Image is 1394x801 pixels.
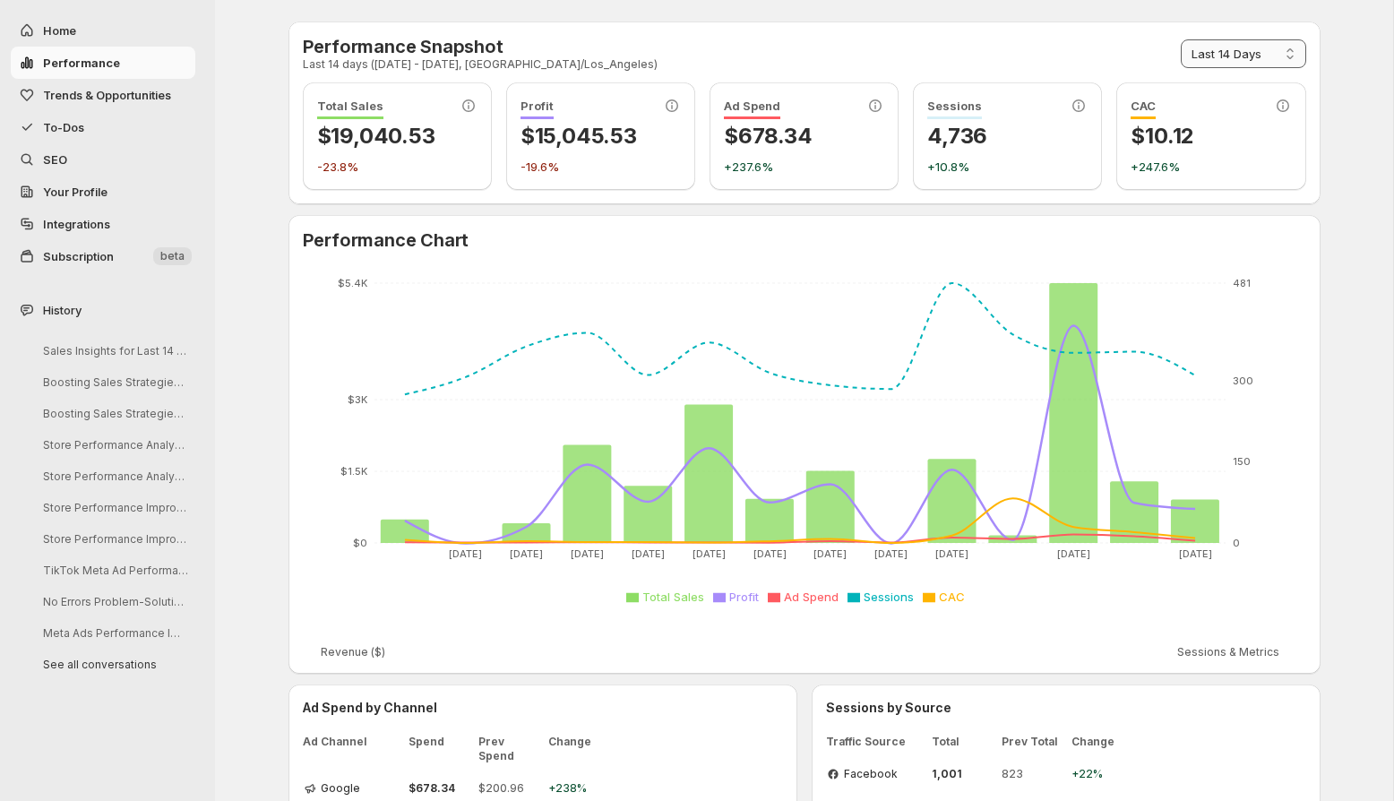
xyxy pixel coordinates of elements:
[321,781,360,796] span: Google
[29,619,199,647] button: Meta Ads Performance Improvement
[29,400,199,427] button: Boosting Sales Strategies Discussion
[724,99,780,119] span: Ad Spend
[303,229,1306,251] h2: Performance Chart
[11,47,195,79] button: Performance
[1002,767,1064,781] span: 823
[939,590,965,604] span: CAC
[784,590,839,604] span: Ad Spend
[303,699,783,717] h3: Ad Spend by Channel
[927,99,982,119] span: Sessions
[29,588,199,616] button: No Errors Problem-Solution Ad Creatives
[11,176,195,208] a: Your Profile
[864,590,914,604] span: Sessions
[521,158,681,176] p: -19.6%
[874,547,908,560] tspan: [DATE]
[449,547,482,560] tspan: [DATE]
[927,122,1088,151] p: 4,736
[521,122,681,151] p: $15,045.53
[11,240,195,272] button: Subscription
[160,249,185,263] span: beta
[29,337,199,365] button: Sales Insights for Last 14 Days
[43,152,67,167] span: SEO
[43,120,84,134] span: To-Dos
[642,590,704,604] span: Total Sales
[510,547,543,560] tspan: [DATE]
[303,36,658,57] h2: Performance Snapshot
[29,525,199,553] button: Store Performance Improvement Analysis
[1071,767,1125,781] span: +22%
[43,23,76,38] span: Home
[43,185,108,199] span: Your Profile
[29,494,199,521] button: Store Performance Improvement Strategy
[724,158,884,176] p: +237.6%
[29,462,199,490] button: Store Performance Analysis and Recommendations
[932,735,994,749] span: Total
[1233,455,1251,468] tspan: 150
[29,650,199,678] button: See all conversations
[409,735,471,763] span: Spend
[1002,735,1064,749] span: Prev Total
[1131,99,1156,119] span: CAC
[521,99,554,119] span: Profit
[43,217,110,231] span: Integrations
[317,99,383,119] span: Total Sales
[11,143,195,176] a: SEO
[571,547,604,560] tspan: [DATE]
[43,88,171,102] span: Trends & Opportunities
[813,547,847,560] tspan: [DATE]
[338,277,368,289] tspan: $5.4K
[43,301,82,319] span: History
[844,767,898,781] span: Facebook
[353,537,367,549] tspan: $0
[43,249,114,263] span: Subscription
[1131,158,1291,176] p: +247.6%
[317,158,478,176] p: -23.8%
[1177,645,1279,659] span: Sessions & Metrics
[29,431,199,459] button: Store Performance Analysis and Recommendations
[321,645,385,659] span: Revenue ($)
[11,111,195,143] button: To-Dos
[317,122,478,151] p: $19,040.53
[927,158,1088,176] p: +10.8%
[340,465,368,478] tspan: $1.5K
[935,547,968,560] tspan: [DATE]
[11,208,195,240] a: Integrations
[1131,122,1291,151] p: $10.12
[724,122,884,151] p: $678.34
[478,781,541,796] span: $200.96
[409,781,471,796] span: $678.34
[11,79,195,111] button: Trends & Opportunities
[29,556,199,584] button: TikTok Meta Ad Performance Analysis
[729,590,759,604] span: Profit
[11,14,195,47] button: Home
[43,56,120,70] span: Performance
[348,393,368,406] tspan: $3K
[1233,277,1251,289] tspan: 481
[1178,547,1211,560] tspan: [DATE]
[303,735,401,763] span: Ad Channel
[548,781,602,796] span: +238%
[29,368,199,396] button: Boosting Sales Strategies Discussion
[631,547,664,560] tspan: [DATE]
[1233,375,1253,387] tspan: 300
[478,735,541,763] span: Prev Spend
[692,547,725,560] tspan: [DATE]
[303,57,658,72] p: Last 14 days ([DATE] - [DATE], [GEOGRAPHIC_DATA]/Los_Angeles)
[753,547,786,560] tspan: [DATE]
[1071,735,1125,749] span: Change
[932,767,994,781] span: 1,001
[1056,547,1089,560] tspan: [DATE]
[1233,537,1240,549] tspan: 0
[826,735,925,749] span: Traffic Source
[548,735,602,763] span: Change
[826,699,1306,717] h3: Sessions by Source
